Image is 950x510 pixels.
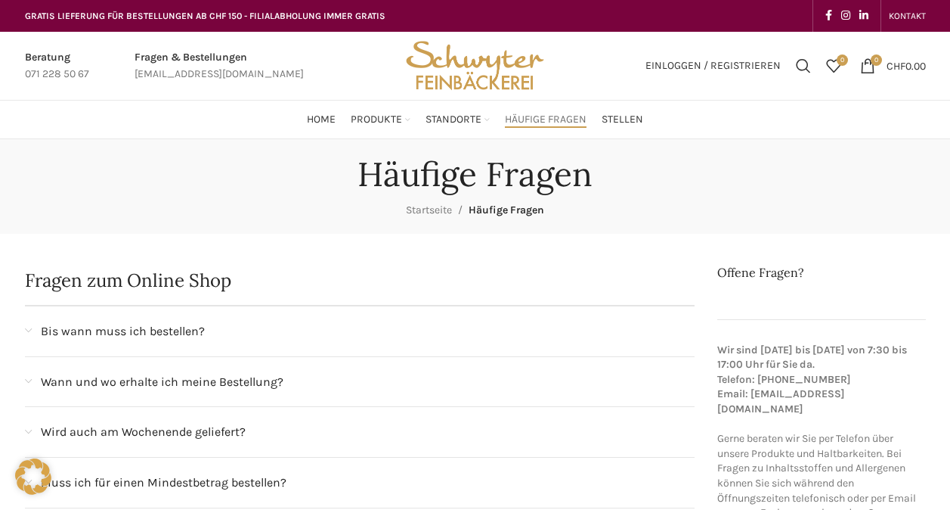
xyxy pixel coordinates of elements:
[717,344,907,372] strong: Wir sind [DATE] bis [DATE] von 7:30 bis 17:00 Uhr für Sie da.
[41,372,283,392] span: Wann und wo erhalte ich meine Bestellung?
[818,51,849,81] a: 0
[351,113,402,127] span: Produkte
[889,1,926,31] a: KONTAKT
[837,5,855,26] a: Instagram social link
[307,104,336,135] a: Home
[717,387,845,415] strong: Email: [EMAIL_ADDRESS][DOMAIN_NAME]
[821,5,837,26] a: Facebook social link
[307,113,336,127] span: Home
[788,51,818,81] a: Suchen
[887,59,905,72] span: CHF
[717,264,926,281] h2: Offene Fragen?
[505,113,586,127] span: Häufige Fragen
[602,104,643,135] a: Stellen
[837,54,848,66] span: 0
[881,1,933,31] div: Secondary navigation
[505,104,586,135] a: Häufige Fragen
[425,104,490,135] a: Standorte
[41,422,246,442] span: Wird auch am Wochenende geliefert?
[135,49,304,83] a: Infobox link
[853,51,933,81] a: 0 CHF0.00
[41,473,286,493] span: Muss ich für einen Mindestbetrag bestellen?
[887,59,926,72] bdi: 0.00
[25,272,695,290] h2: Fragen zum Online Shop
[41,322,205,341] span: Bis wann muss ich bestellen?
[25,49,89,83] a: Infobox link
[25,11,385,21] span: GRATIS LIEFERUNG FÜR BESTELLUNGEN AB CHF 150 - FILIALABHOLUNG IMMER GRATIS
[17,104,933,135] div: Main navigation
[717,373,851,386] strong: Telefon: [PHONE_NUMBER]
[871,54,882,66] span: 0
[602,113,643,127] span: Stellen
[406,204,452,216] a: Startseite
[425,113,481,127] span: Standorte
[855,5,873,26] a: Linkedin social link
[889,11,926,21] span: KONTAKT
[645,61,781,71] span: Einloggen / Registrieren
[818,51,849,81] div: Meine Wunschliste
[638,51,788,81] a: Einloggen / Registrieren
[357,154,593,194] h1: Häufige Fragen
[401,32,549,100] img: Bäckerei Schwyter
[351,104,410,135] a: Produkte
[401,58,549,71] a: Site logo
[469,204,544,216] span: Häufige Fragen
